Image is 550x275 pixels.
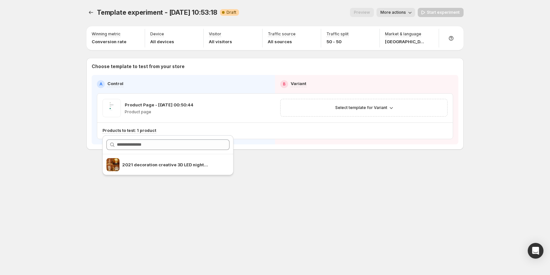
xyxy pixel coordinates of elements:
[209,31,221,37] p: Visitor
[326,31,349,37] p: Traffic split
[86,8,96,17] button: Experiments
[376,8,415,17] button: More actions
[107,80,123,87] p: Control
[92,38,126,45] p: Conversion rate
[528,243,543,259] div: Open Intercom Messenger
[100,82,102,87] h2: A
[92,31,120,37] p: Winning metric
[385,31,421,37] p: Market & language
[122,161,209,168] p: 2021 decoration creative 3D LED night light table lamp children bedroom child gift home
[283,82,285,87] h2: B
[335,105,387,110] span: Select template for Variant
[102,128,156,133] p: Products to test: 1 product
[106,158,119,171] img: 2021 decoration creative 3D LED night light table lamp children bedroom child gift home
[326,38,349,45] p: 50 - 50
[331,103,396,112] button: Select template for Variant
[209,38,232,45] p: All visitors
[102,99,121,117] img: Product Page - Sep 7, 00:50:44
[150,31,164,37] p: Device
[125,101,193,108] p: Product Page - [DATE] 00:50:44
[150,38,174,45] p: All devices
[291,80,306,87] p: Variant
[227,10,236,15] span: Draft
[97,9,217,16] span: Template experiment - [DATE] 10:53:18
[268,38,296,45] p: All sources
[125,109,193,115] p: Product page
[380,10,406,15] span: More actions
[268,31,296,37] p: Traffic source
[385,38,424,45] p: [GEOGRAPHIC_DATA]
[92,63,458,70] p: Choose template to test from your store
